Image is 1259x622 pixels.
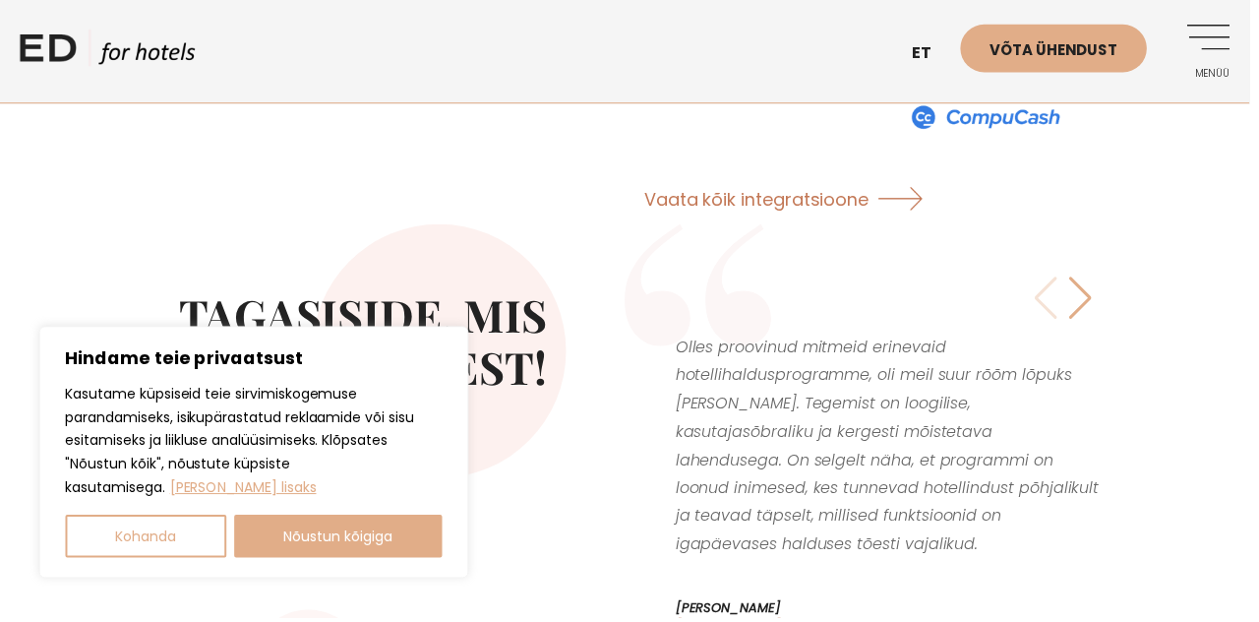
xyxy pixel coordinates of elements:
[66,349,446,373] p: Hindame teie privaatsust
[1075,278,1102,321] div: Next slide
[1185,25,1239,79] a: Menüü
[66,519,228,562] button: Kohanda
[20,30,197,79] a: ED HOTELS
[20,289,551,396] h2: Tagasiside, mis räägib enda eest!
[909,30,968,78] a: et
[66,385,446,503] p: Kasutame küpsiseid teie sirvimiskogemuse parandamiseks, isikupärastatud reklaamide või sisu esita...
[1185,69,1239,81] span: Menüü
[170,480,320,502] a: Loe lisaks
[681,336,1109,562] p: Olles proovinud mitmeid erinevaid hotellihaldusprogramme, oli meil suur rõõm lõpuks [PERSON_NAME]...
[968,25,1156,73] a: Võta ühendust
[649,173,944,225] a: Vaata kõik integratsioone
[236,519,447,562] button: Nõustun kõigiga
